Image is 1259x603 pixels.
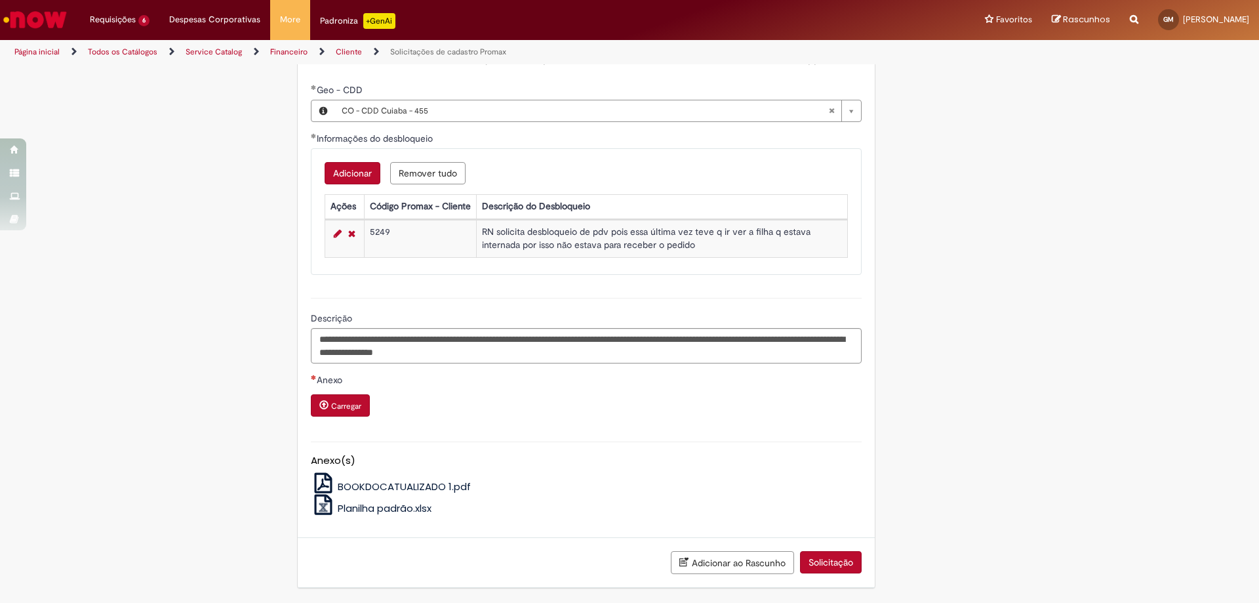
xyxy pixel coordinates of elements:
[336,47,362,57] a: Cliente
[390,162,466,184] button: Remove all rows for Informações do desbloqueio
[800,551,862,573] button: Solicitação
[996,13,1032,26] span: Favoritos
[311,328,862,364] textarea: Descrição
[822,100,841,121] abbr: Limpar campo Geo - CDD
[311,85,317,90] span: Obrigatório Preenchido
[342,100,828,121] span: CO - CDD Cuiaba - 455
[90,13,136,26] span: Requisições
[270,47,308,57] a: Financeiro
[88,47,157,57] a: Todos os Catálogos
[338,480,471,493] span: BOOKDOCATUALIZADO 1.pdf
[317,84,365,96] span: Geo - CDD
[1063,13,1110,26] span: Rascunhos
[311,394,370,417] button: Carregar anexo de Anexo Required
[364,220,476,257] td: 5249
[169,13,260,26] span: Despesas Corporativas
[335,100,861,121] a: CO - CDD Cuiaba - 455Limpar campo Geo - CDD
[325,162,380,184] button: Add a row for Informações do desbloqueio
[311,501,432,515] a: Planilha padrão.xlsx
[10,40,829,64] ul: Trilhas de página
[138,15,150,26] span: 6
[1052,14,1110,26] a: Rascunhos
[311,133,317,138] span: Obrigatório Preenchido
[331,401,361,411] small: Carregar
[1,7,69,33] img: ServiceNow
[671,551,794,574] button: Adicionar ao Rascunho
[390,47,506,57] a: Solicitações de cadastro Promax
[186,47,242,57] a: Service Catalog
[311,455,862,467] h5: Anexo(s)
[364,194,476,218] th: Código Promax - Cliente
[311,375,317,380] span: Necessários
[311,312,355,324] span: Descrição
[14,47,60,57] a: Página inicial
[338,501,431,515] span: Planilha padrão.xlsx
[476,194,847,218] th: Descrição do Desbloqueio
[325,194,364,218] th: Ações
[320,13,395,29] div: Padroniza
[345,226,359,241] a: Remover linha 1
[311,480,471,493] a: BOOKDOCATUALIZADO 1.pdf
[311,100,335,121] button: Geo - CDD, Visualizar este registro CO - CDD Cuiaba - 455
[330,226,345,241] a: Editar Linha 1
[1183,14,1249,25] span: [PERSON_NAME]
[280,13,300,26] span: More
[363,13,395,29] p: +GenAi
[317,374,345,386] span: Anexo
[1163,15,1174,24] span: GM
[476,220,847,257] td: RN solicita desbloqueio de pdv pois essa última vez teve q ir ver a filha q estava internada por ...
[317,133,435,144] span: Informações do desbloqueio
